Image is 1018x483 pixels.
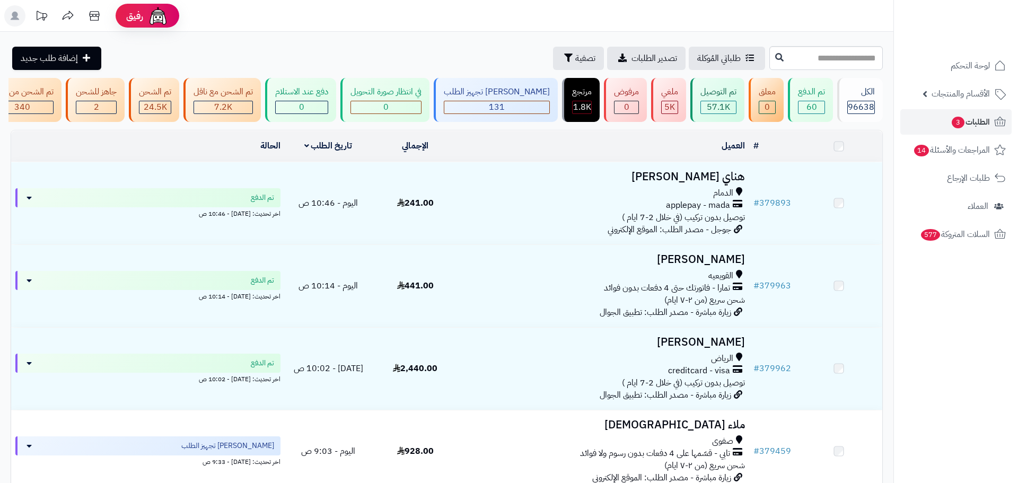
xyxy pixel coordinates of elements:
[753,197,759,209] span: #
[713,187,733,199] span: الدمام
[397,197,434,209] span: 241.00
[900,53,1012,78] a: لوحة التحكم
[946,8,1008,30] img: logo-2.png
[848,101,874,113] span: 96638
[299,279,358,292] span: اليوم - 10:14 ص
[711,353,733,365] span: الرياض
[28,5,55,29] a: تحديثات المنصة
[806,101,817,113] span: 60
[753,197,791,209] a: #379893
[847,86,875,98] div: الكل
[260,139,280,152] a: الحالة
[21,52,78,65] span: إضافة طلب جديد
[664,459,745,472] span: شحن سريع (من ٢-٧ ايام)
[147,5,169,27] img: ai-face.png
[600,389,731,401] span: زيارة مباشرة - مصدر الطلب: تطبيق الجوال
[947,171,990,186] span: طلبات الإرجاع
[573,101,591,113] div: 1845
[463,253,745,266] h3: [PERSON_NAME]
[753,445,759,458] span: #
[294,362,363,375] span: [DATE] - 10:02 ص
[14,101,30,113] span: 340
[397,445,434,458] span: 928.00
[463,171,745,183] h3: هناي [PERSON_NAME]
[572,86,592,98] div: مرتجع
[835,78,885,122] a: الكل96638
[722,139,745,152] a: العميل
[798,86,825,98] div: تم الدفع
[951,58,990,73] span: لوحة التحكم
[900,137,1012,163] a: المراجعات والأسئلة14
[753,362,759,375] span: #
[76,101,116,113] div: 2
[194,101,252,113] div: 7222
[624,101,629,113] span: 0
[600,306,731,319] span: زيارة مباشرة - مصدر الطلب: تطبيق الجوال
[299,101,304,113] span: 0
[753,279,759,292] span: #
[76,86,117,98] div: جاهز للشحن
[688,78,747,122] a: تم التوصيل 57.1K
[951,115,990,129] span: الطلبات
[697,52,741,65] span: طلباتي المُوكلة
[664,101,675,113] span: 5K
[251,275,274,286] span: تم الدفع
[668,365,730,377] span: creditcard - visa
[64,78,127,122] a: جاهز للشحن 2
[573,101,591,113] span: 1.8K
[444,86,550,98] div: [PERSON_NAME] تجهيز الطلب
[662,101,678,113] div: 4998
[622,211,745,224] span: توصيل بدون تركيب (في خلال 2-7 ايام )
[194,86,253,98] div: تم الشحن مع ناقل
[607,47,686,70] a: تصدير الطلبات
[900,194,1012,219] a: العملاء
[301,445,355,458] span: اليوم - 9:03 ص
[144,101,167,113] span: 24.5K
[753,362,791,375] a: #379962
[798,101,824,113] div: 60
[608,223,731,236] span: جوجل - مصدر الطلب: الموقع الإلكتروني
[712,435,733,447] span: صفوى
[707,101,730,113] span: 57.1K
[753,445,791,458] a: #379459
[489,101,505,113] span: 131
[251,358,274,368] span: تم الدفع
[631,52,677,65] span: تصدير الطلبات
[94,101,99,113] span: 2
[664,294,745,306] span: شحن سريع (من ٢-٧ ايام)
[914,145,929,156] span: 14
[649,78,688,122] a: ملغي 5K
[276,101,328,113] div: 0
[921,229,940,241] span: 577
[139,86,171,98] div: تم الشحن
[747,78,786,122] a: معلق 0
[920,227,990,242] span: السلات المتروكة
[700,86,736,98] div: تم التوصيل
[463,336,745,348] h3: [PERSON_NAME]
[393,362,437,375] span: 2,440.00
[615,101,638,113] div: 0
[444,101,549,113] div: 131
[127,78,181,122] a: تم الشحن 24.5K
[900,109,1012,135] a: الطلبات3
[12,47,101,70] a: إضافة طلب جديد
[753,279,791,292] a: #379963
[299,197,358,209] span: اليوم - 10:46 ص
[181,78,263,122] a: تم الشحن مع ناقل 7.2K
[397,279,434,292] span: 441.00
[351,101,421,113] div: 0
[708,270,733,282] span: القويعيه
[15,373,280,384] div: اخر تحديث: [DATE] - 10:02 ص
[666,199,730,212] span: applepay - mada
[900,222,1012,247] a: السلات المتروكة577
[15,207,280,218] div: اخر تحديث: [DATE] - 10:46 ص
[753,139,759,152] a: #
[900,165,1012,191] a: طلبات الإرجاع
[338,78,432,122] a: في انتظار صورة التحويل 0
[553,47,604,70] button: تصفية
[15,290,280,301] div: اخر تحديث: [DATE] - 10:14 ص
[765,101,770,113] span: 0
[275,86,328,98] div: دفع عند الاستلام
[432,78,560,122] a: [PERSON_NAME] تجهيز الطلب 131
[701,101,736,113] div: 57054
